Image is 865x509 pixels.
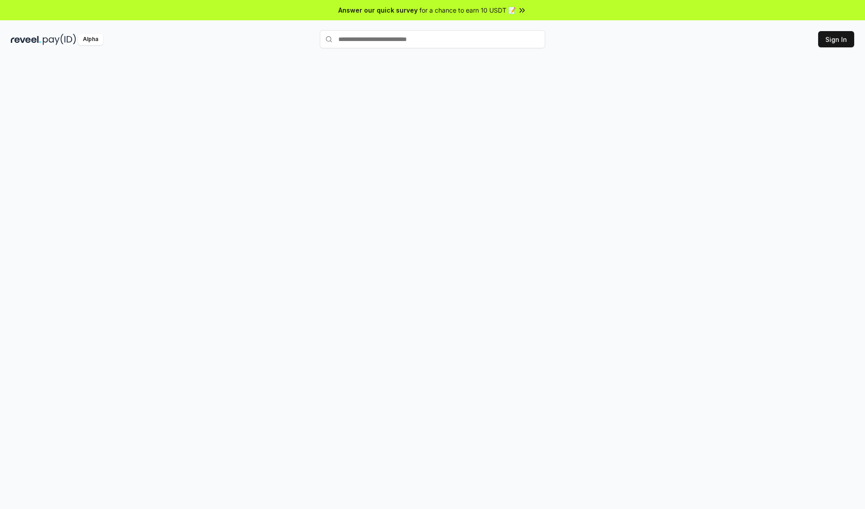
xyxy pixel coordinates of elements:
img: reveel_dark [11,34,41,45]
img: pay_id [43,34,76,45]
span: for a chance to earn 10 USDT 📝 [419,5,516,15]
button: Sign In [818,31,854,47]
div: Alpha [78,34,103,45]
span: Answer our quick survey [338,5,418,15]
